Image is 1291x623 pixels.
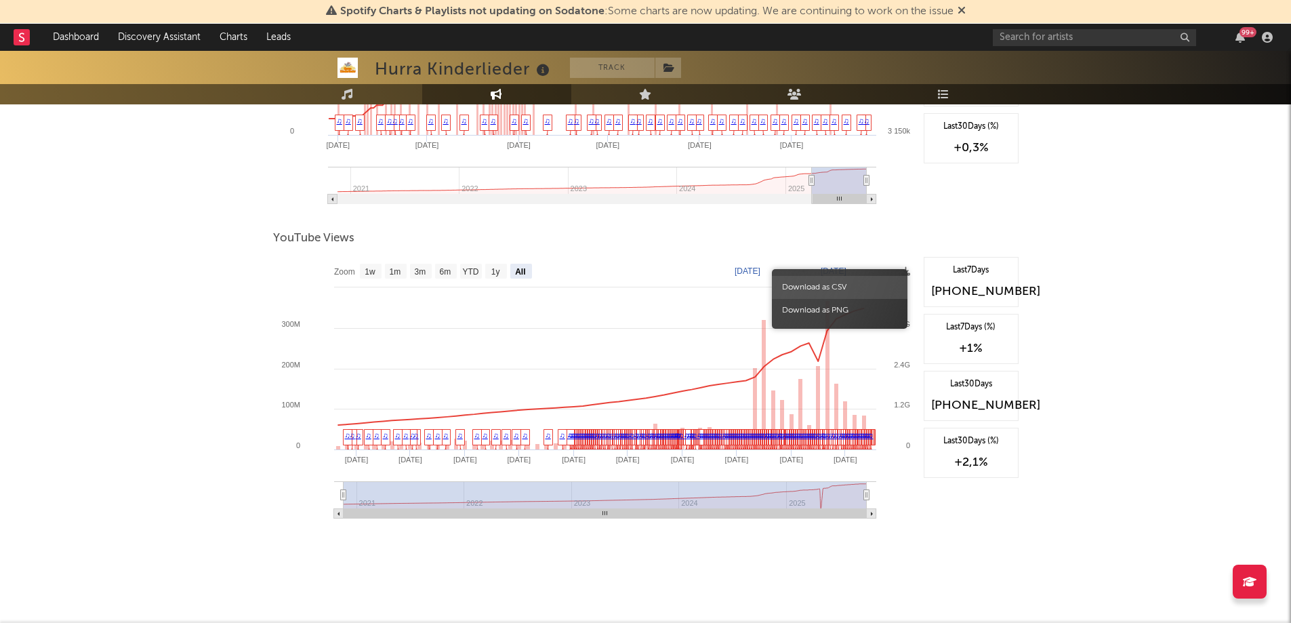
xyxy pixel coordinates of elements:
a: ♫ [639,431,644,439]
a: ♫ [728,431,733,439]
a: ♫ [337,117,342,125]
a: ♫ [514,431,519,439]
a: ♫ [649,431,655,439]
a: Charts [210,24,257,51]
a: ♫ [668,431,673,439]
a: ♫ [802,117,808,125]
a: ♫ [592,431,598,439]
a: ♫ [806,431,811,439]
a: ♫ [512,117,517,125]
a: ♫ [669,117,674,125]
a: ♫ [719,117,724,125]
a: ♫ [720,431,725,439]
a: ♫ [645,431,651,439]
a: ♫ [482,117,487,125]
a: ♫ [784,431,790,439]
a: ♫ [791,431,796,439]
a: ♫ [724,431,729,439]
a: ♫ [762,431,767,439]
a: ♫ [636,431,642,439]
a: ♫ [697,431,703,439]
a: ♫ [641,431,647,439]
a: ♫ [739,431,745,439]
a: ♫ [599,431,604,439]
a: ♫ [777,431,783,439]
a: ♫ [594,117,600,125]
a: ♫ [693,431,698,439]
a: ♫ [800,431,805,439]
a: ♫ [523,117,529,125]
a: ♫ [624,431,630,439]
a: ♫ [583,431,588,439]
a: ♫ [663,431,669,439]
a: ♫ [819,431,825,439]
a: ♫ [758,431,763,439]
a: ♫ [657,117,663,125]
a: ♫ [805,431,811,439]
a: ♫ [647,431,652,439]
a: ♫ [760,431,765,439]
a: ♫ [743,431,749,439]
a: ♫ [356,431,361,439]
a: ♫ [691,431,697,439]
a: ♫ [647,431,653,439]
a: ♫ [808,431,813,439]
a: ♫ [607,117,612,125]
a: ♫ [638,431,644,439]
a: ♫ [670,431,676,439]
a: ♫ [711,431,716,439]
a: ♫ [678,117,683,125]
a: ♫ [620,431,626,439]
a: ♫ [613,431,619,439]
a: ♫ [826,431,832,439]
a: ♫ [622,431,628,439]
a: ♫ [408,117,413,125]
a: ♫ [689,431,694,439]
a: ♫ [578,431,583,439]
a: ♫ [651,431,656,439]
div: 99 + [1239,27,1256,37]
a: ♫ [726,431,732,439]
a: ♫ [655,431,661,439]
a: ♫ [703,431,709,439]
a: ♫ [611,431,617,439]
a: ♫ [755,431,760,439]
a: ♫ [789,431,794,439]
a: ♫ [742,431,747,439]
a: ♫ [825,431,830,439]
a: ♫ [684,431,690,439]
a: ♫ [782,431,787,439]
a: ♫ [773,431,778,439]
a: ♫ [701,431,707,439]
a: ♫ [346,117,351,125]
a: ♫ [659,431,664,439]
a: ♫ [759,431,764,439]
a: ♫ [724,431,730,439]
a: ♫ [634,431,640,439]
a: ♫ [771,431,776,439]
a: ♫ [830,431,836,439]
a: ♫ [699,431,705,439]
a: ♫ [788,431,794,439]
a: ♫ [399,117,405,125]
a: ♫ [709,431,714,439]
a: ♫ [568,117,573,125]
a: ♫ [621,431,627,439]
a: ♫ [581,431,586,439]
a: ♫ [705,431,711,439]
a: ♫ [387,117,392,125]
a: ♫ [715,431,720,439]
a: ♫ [579,431,584,439]
a: ♫ [588,431,594,439]
a: ♫ [796,431,801,439]
a: ♫ [772,431,777,439]
a: ♫ [730,431,735,439]
a: ♫ [687,431,693,439]
a: ♫ [775,431,780,439]
a: ♫ [623,431,629,439]
a: ♫ [807,431,813,439]
a: ♫ [607,431,613,439]
a: ♫ [754,431,759,439]
a: ♫ [823,117,828,125]
a: ♫ [780,431,785,439]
